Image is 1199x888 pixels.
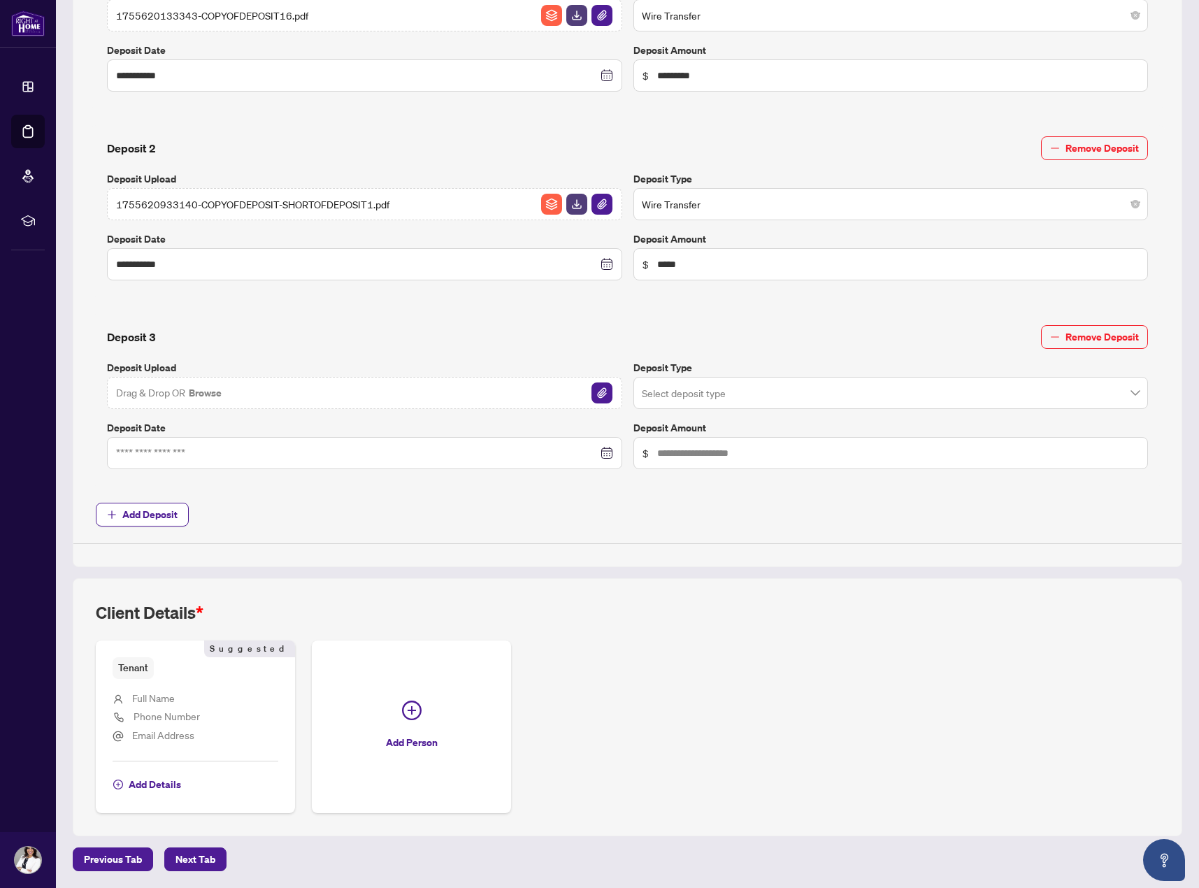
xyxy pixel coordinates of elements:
[116,196,389,212] span: 1755620933140-COPYOFDEPOSIT-SHORTOFDEPOSIT1.pdf
[633,43,1149,58] label: Deposit Amount
[132,692,175,704] span: Full Name
[129,773,181,796] span: Add Details
[107,510,117,520] span: plus
[541,5,562,26] img: File Archive
[566,194,587,215] img: File Download
[1143,839,1185,881] button: Open asap
[107,360,622,375] label: Deposit Upload
[1041,136,1148,160] button: Remove Deposit
[402,701,422,720] span: plus-circle
[591,382,613,404] button: File Attachement
[1041,325,1148,349] button: Remove Deposit
[116,8,308,23] span: 1755620133343-COPYOFDEPOSIT16.pdf
[540,4,563,27] button: File Archive
[113,780,123,789] span: plus-circle
[175,848,215,871] span: Next Tab
[204,640,295,657] span: Suggested
[312,640,511,813] button: Add Person
[15,847,41,873] img: Profile Icon
[541,194,562,215] img: File Archive
[1131,11,1140,20] span: close-circle
[642,191,1140,217] span: Wire Transfer
[633,360,1149,375] label: Deposit Type
[116,384,223,402] span: Drag & Drop OR
[107,377,622,409] span: Drag & Drop OR BrowseFile Attachement
[591,194,612,215] img: File Attachement
[386,731,438,754] span: Add Person
[591,4,613,27] button: File Attachement
[1050,143,1060,153] span: minus
[633,171,1149,187] label: Deposit Type
[107,140,156,157] h4: Deposit 2
[107,231,622,247] label: Deposit Date
[107,171,622,187] label: Deposit Upload
[96,503,189,527] button: Add Deposit
[1131,200,1140,208] span: close-circle
[591,5,612,26] img: File Attachement
[107,420,622,436] label: Deposit Date
[642,445,649,461] span: $
[540,193,563,215] button: File Archive
[122,503,178,526] span: Add Deposit
[134,710,200,722] span: Phone Number
[566,193,588,215] button: File Download
[96,601,203,624] h2: Client Details
[107,329,156,345] h4: Deposit 3
[566,4,588,27] button: File Download
[84,848,142,871] span: Previous Tab
[107,188,622,220] span: 1755620933140-COPYOFDEPOSIT-SHORTOFDEPOSIT1.pdfFile ArchiveFile DownloadFile Attachement
[642,68,649,83] span: $
[591,382,612,403] img: File Attachement
[113,773,182,796] button: Add Details
[11,10,45,36] img: logo
[591,193,613,215] button: File Attachement
[132,729,194,741] span: Email Address
[1065,137,1139,159] span: Remove Deposit
[642,257,649,272] span: $
[642,2,1140,29] span: Wire Transfer
[113,657,154,679] span: Tenant
[107,43,622,58] label: Deposit Date
[73,847,153,871] button: Previous Tab
[164,847,227,871] button: Next Tab
[1065,326,1139,348] span: Remove Deposit
[1050,332,1060,342] span: minus
[566,5,587,26] img: File Download
[633,420,1149,436] label: Deposit Amount
[633,231,1149,247] label: Deposit Amount
[187,384,223,402] button: Browse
